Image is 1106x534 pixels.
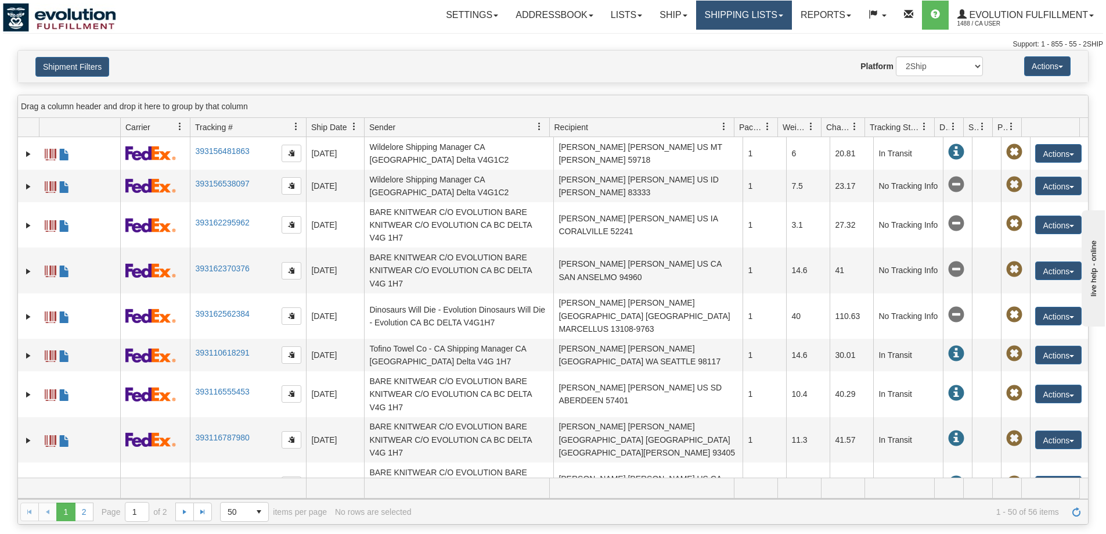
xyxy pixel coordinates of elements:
a: Pickup Status filter column settings [1001,117,1021,137]
span: Evolution Fulfillment [967,10,1088,20]
td: 40.29 [830,371,873,417]
a: Expand [23,181,34,192]
td: [PERSON_NAME] [PERSON_NAME] [GEOGRAPHIC_DATA] [GEOGRAPHIC_DATA] MARCELLUS 13108-9763 [553,293,743,339]
button: Actions [1035,476,1082,494]
td: 41 [830,248,873,293]
span: In Transit [948,476,964,492]
td: [DATE] [306,170,364,202]
td: [DATE] [306,137,364,170]
td: 23.17 [830,170,873,202]
a: Recipient filter column settings [714,117,734,137]
div: grid grouping header [18,95,1088,118]
a: Label [45,144,56,162]
a: Refresh [1067,503,1086,521]
button: Actions [1035,177,1082,195]
a: Label [45,260,56,279]
img: 2 - FedEx Express® [125,263,176,278]
span: In Transit [948,346,964,362]
span: items per page [220,502,327,522]
a: Expand [23,389,34,400]
td: No Tracking Info [873,248,943,293]
a: Label [45,430,56,449]
td: [PERSON_NAME] [PERSON_NAME] US SD ABERDEEN 57401 [553,371,743,417]
span: 50 [228,506,243,518]
td: [PERSON_NAME] [PERSON_NAME] [GEOGRAPHIC_DATA] WA SEATTLE 98117 [553,339,743,371]
a: Expand [23,311,34,322]
td: In Transit [873,371,943,417]
a: Ship Date filter column settings [344,117,364,137]
td: [PERSON_NAME] [PERSON_NAME] US CA SAN ANSELMO 94960 [553,463,743,508]
button: Actions [1035,144,1082,163]
a: Charge filter column settings [845,117,864,137]
td: 41.57 [830,417,873,463]
div: live help - online [9,10,107,19]
button: Actions [1035,261,1082,280]
span: Ship Date [311,121,347,133]
a: Label [45,475,56,494]
td: BARE KNITWEAR C/O EVOLUTION BARE KNITWEAR C/O EVOLUTION CA BC DELTA V4G 1H7 [364,248,553,293]
label: Platform [860,60,894,72]
button: Copy to clipboard [282,216,301,234]
td: BARE KNITWEAR C/O EVOLUTION BARE KNITWEAR C/O EVOLUTION CA BC DELTA V4G 1H7 [364,463,553,508]
img: 2 - FedEx Express® [125,387,176,402]
a: Tracking Status filter column settings [914,117,934,137]
img: logo1488.jpg [3,3,116,32]
td: Tofino Towel Co - CA Shipping Manager CA [GEOGRAPHIC_DATA] Delta V4G 1H7 [364,339,553,371]
button: Actions [1024,56,1071,76]
button: Actions [1035,346,1082,364]
button: Copy to clipboard [282,177,301,195]
a: 393162370376 [195,264,249,273]
td: 14.6 [786,248,830,293]
a: Label [45,215,56,234]
td: 1 [743,417,786,463]
td: Dinosaurs Will Die - Evolution Dinosaurs Will Die - Evolution CA BC DELTA V4G1H7 [364,293,553,339]
a: Expand [23,266,34,277]
button: Copy to clipboard [282,145,301,162]
span: select [250,503,268,521]
span: Weight [783,121,807,133]
td: [DATE] [306,371,364,417]
span: Shipment Issues [968,121,978,133]
a: Go to the next page [175,503,194,521]
a: Label [45,384,56,403]
td: [DATE] [306,293,364,339]
a: 393116787980 [195,433,249,442]
a: Weight filter column settings [801,117,821,137]
a: Label [45,306,56,325]
span: 1488 / CA User [957,18,1044,30]
td: 14.6 [786,339,830,371]
a: Commercial Invoice [59,260,70,279]
td: In Transit [873,339,943,371]
img: 2 - FedEx Express® [125,146,176,160]
td: 1 [743,248,786,293]
td: BARE KNITWEAR C/O EVOLUTION BARE KNITWEAR C/O EVOLUTION CA BC DELTA V4G 1H7 [364,202,553,248]
span: In Transit [948,144,964,160]
a: Tracking # filter column settings [286,117,306,137]
a: Delivery Status filter column settings [943,117,963,137]
button: Copy to clipboard [282,307,301,325]
a: Sender filter column settings [529,117,549,137]
a: Label [45,176,56,195]
button: Actions [1035,216,1082,234]
span: Pickup Not Assigned [1006,307,1022,323]
span: Pickup Not Assigned [1006,144,1022,160]
span: In Transit [948,431,964,447]
td: 7.5 [786,170,830,202]
a: Commercial Invoice [59,384,70,403]
td: 20.81 [830,137,873,170]
td: No Tracking Info [873,170,943,202]
a: Expand [23,148,34,160]
td: [PERSON_NAME] [PERSON_NAME] US MT [PERSON_NAME] 59718 [553,137,743,170]
span: Packages [739,121,763,133]
td: Wildelore Shipping Manager CA [GEOGRAPHIC_DATA] Delta V4G1C2 [364,137,553,170]
td: 6 [786,137,830,170]
a: Shipment Issues filter column settings [972,117,992,137]
td: In Transit [873,137,943,170]
a: Packages filter column settings [758,117,777,137]
button: Actions [1035,431,1082,449]
td: 27.32 [830,463,873,508]
button: Actions [1035,307,1082,325]
button: Copy to clipboard [282,476,301,494]
span: Pickup Not Assigned [1006,476,1022,492]
td: BARE KNITWEAR C/O EVOLUTION BARE KNITWEAR C/O EVOLUTION CA BC DELTA V4G 1H7 [364,417,553,463]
